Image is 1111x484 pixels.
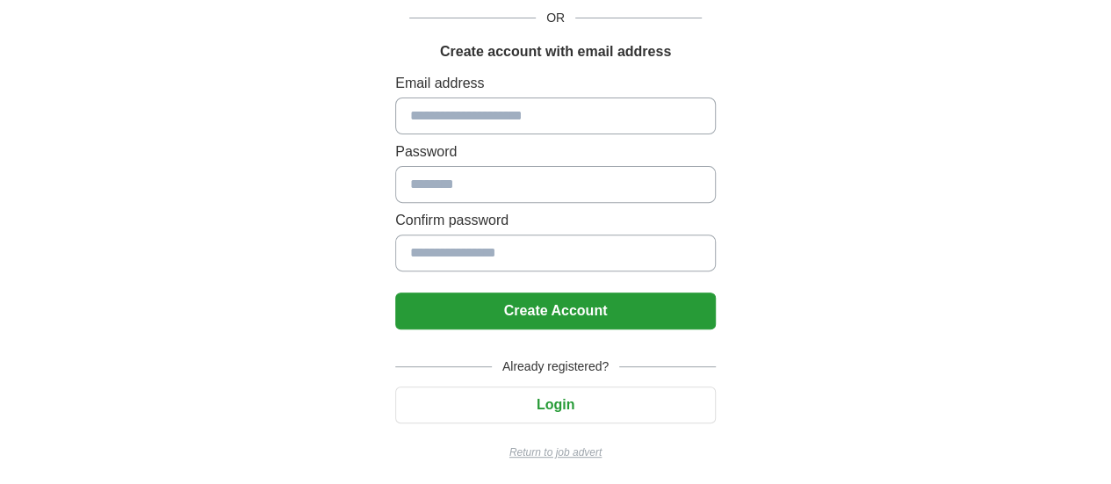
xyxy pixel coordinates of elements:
[395,73,716,94] label: Email address
[395,444,716,460] a: Return to job advert
[536,9,575,27] span: OR
[395,386,716,423] button: Login
[395,397,716,412] a: Login
[395,210,716,231] label: Confirm password
[395,293,716,329] button: Create Account
[440,41,671,62] h1: Create account with email address
[395,141,716,163] label: Password
[492,358,619,376] span: Already registered?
